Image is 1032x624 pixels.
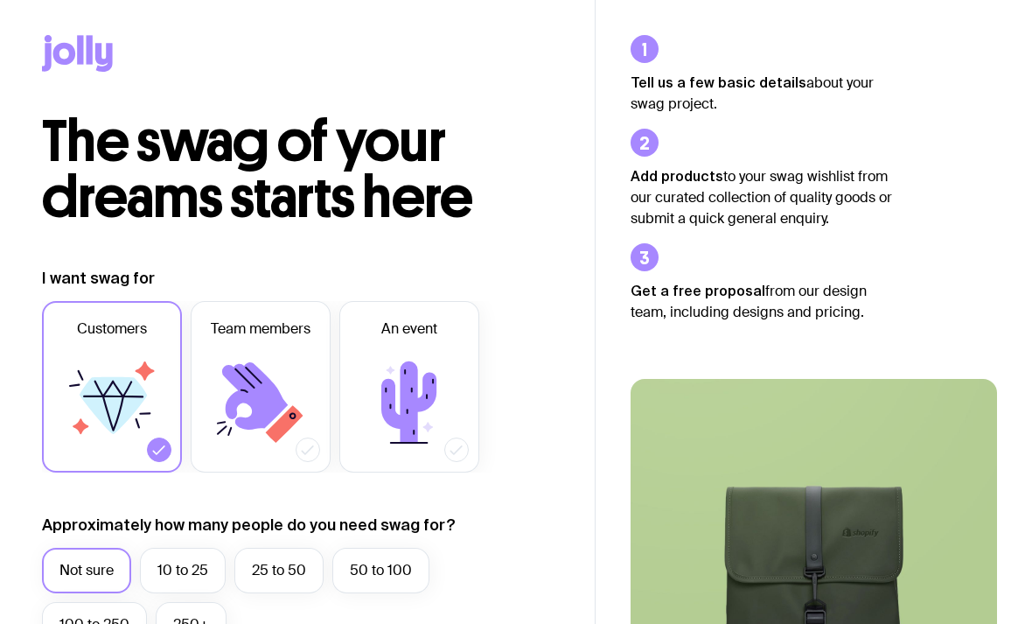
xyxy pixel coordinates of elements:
label: I want swag for [42,268,155,289]
label: 25 to 50 [234,548,324,593]
strong: Get a free proposal [631,283,765,298]
strong: Add products [631,168,723,184]
span: An event [381,319,437,340]
span: Team members [211,319,310,340]
p: about your swag project. [631,72,893,115]
p: from our design team, including designs and pricing. [631,280,893,323]
span: Customers [77,319,147,340]
span: The swag of your dreams starts here [42,107,473,232]
strong: Tell us a few basic details [631,74,806,90]
p: to your swag wishlist from our curated collection of quality goods or submit a quick general enqu... [631,165,893,229]
label: 10 to 25 [140,548,226,593]
label: Approximately how many people do you need swag for? [42,515,456,536]
label: Not sure [42,548,131,593]
label: 50 to 100 [332,548,429,593]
